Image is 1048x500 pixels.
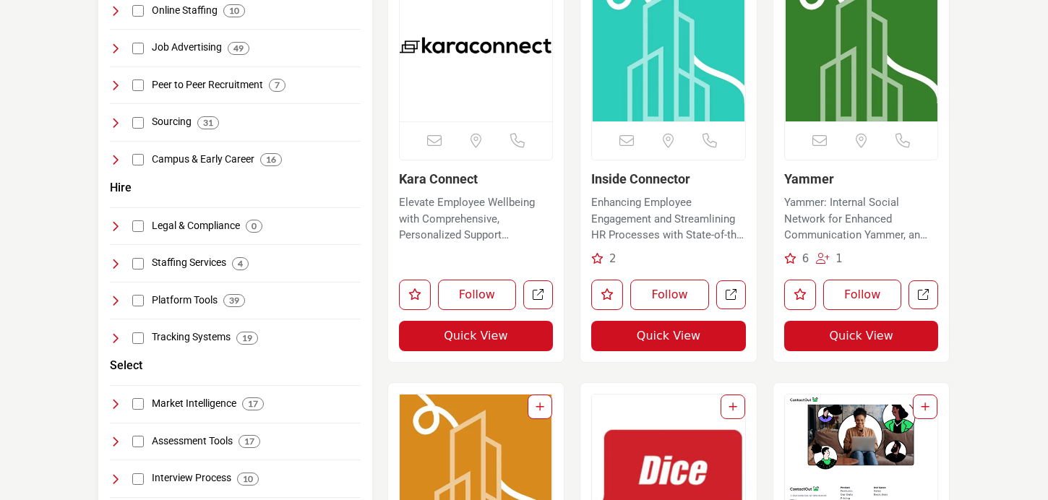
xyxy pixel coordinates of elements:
[132,220,144,232] input: Select Legal & Compliance checkbox
[132,117,144,129] input: Select Sourcing checkbox
[233,43,244,53] b: 49
[266,155,276,165] b: 16
[836,252,843,265] span: 1
[729,401,737,413] a: Add To List
[399,171,554,187] h3: Kara Connect
[242,333,252,343] b: 19
[239,435,260,448] div: 17 Results For Assessment Tools
[784,171,834,186] a: Yammer
[536,401,544,413] a: Add To List
[244,436,254,447] b: 17
[802,252,809,265] span: 6
[132,398,144,410] input: Select Market Intelligence checkbox
[228,42,249,55] div: 49 Results For Job Advertising
[132,43,144,54] input: Select Job Advertising checkbox
[152,397,236,411] h4: Market Intelligence: Tools and services providing insights into labor market trends, talent pools...
[152,471,231,486] h4: Interview Process: Tools and processes focused on optimizing and streamlining the interview and c...
[152,4,218,18] h4: Online Staffing: Digital platforms specializing in the staffing of temporary, contract, and conti...
[716,280,746,310] a: Open inside-connector in new tab
[816,251,843,267] div: Followers
[132,258,144,270] input: Select Staffing Services checkbox
[275,80,280,90] b: 7
[248,399,258,409] b: 17
[229,6,239,16] b: 10
[399,194,554,243] p: Elevate Employee Wellbeing with Comprehensive, Personalized Support Specializing in workplace men...
[232,257,249,270] div: 4 Results For Staffing Services
[591,191,746,243] a: Enhancing Employee Engagement and Streamlining HR Processes with State-of-the-Art Solutions Speci...
[438,280,517,310] button: Follow
[246,220,262,233] div: 0 Results For Legal & Compliance
[243,474,253,484] b: 10
[152,434,233,449] h4: Assessment Tools: Tools and platforms for evaluating candidate skills, competencies, and fit for ...
[784,191,939,243] a: Yammer: Internal Social Network for Enhanced Communication Yammer, an internal Social Network (ES...
[784,280,816,310] button: Like listing
[399,321,554,351] button: Quick View
[399,171,478,186] a: Kara Connect
[909,280,938,310] a: Open yammer in new tab
[197,116,219,129] div: 31 Results For Sourcing
[152,330,231,345] h4: Tracking Systems: Systems for tracking and managing candidate applications, interviews, and onboa...
[238,259,243,269] b: 4
[152,219,240,233] h4: Legal & Compliance: Resources and services ensuring recruitment practices comply with legal and r...
[591,171,746,187] h3: Inside Connector
[223,4,245,17] div: 10 Results For Online Staffing
[236,332,258,345] div: 19 Results For Tracking Systems
[132,473,144,485] input: Select Interview Process checkbox
[223,294,245,307] div: 39 Results For Platform Tools
[591,280,623,310] button: Like listing
[152,78,263,92] h4: Peer to Peer Recruitment: Recruitment methods leveraging existing employees' networks and relatio...
[591,194,746,243] p: Enhancing Employee Engagement and Streamlining HR Processes with State-of-the-Art Solutions Speci...
[152,115,192,129] h4: Sourcing: Strategies and tools for identifying and engaging potential candidates for specific job...
[523,280,553,310] a: Open kara-connect in new tab
[399,280,431,310] button: Like listing
[823,280,902,310] button: Follow
[152,256,226,270] h4: Staffing Services: Services and agencies focused on providing temporary, permanent, and specializ...
[784,171,939,187] h3: Yammer
[132,295,144,306] input: Select Platform Tools checkbox
[591,171,690,186] a: Inside Connector
[132,332,144,344] input: Select Tracking Systems checkbox
[269,79,285,92] div: 7 Results For Peer to Peer Recruitment
[132,5,144,17] input: Select Online Staffing checkbox
[132,436,144,447] input: Select Assessment Tools checkbox
[152,40,222,55] h4: Job Advertising: Platforms and strategies for advertising job openings to attract a wide range of...
[110,357,142,374] button: Select
[110,179,132,197] button: Hire
[132,154,144,165] input: Select Campus & Early Career checkbox
[203,118,213,128] b: 31
[784,253,796,264] i: Recommendations
[591,321,746,351] button: Quick View
[132,79,144,91] input: Select Peer to Peer Recruitment checkbox
[630,280,709,310] button: Follow
[921,401,929,413] a: Add To List
[399,191,554,243] a: Elevate Employee Wellbeing with Comprehensive, Personalized Support Specializing in workplace men...
[609,252,617,265] span: 2
[152,152,254,167] h4: Campus & Early Career: Programs and platforms focusing on recruitment and career development for ...
[242,397,264,410] div: 17 Results For Market Intelligence
[591,253,604,264] i: Recommendations
[229,296,239,306] b: 39
[784,321,939,351] button: Quick View
[237,473,259,486] div: 10 Results For Interview Process
[152,293,218,308] h4: Platform Tools: Software and tools designed to enhance operational efficiency and collaboration i...
[252,221,257,231] b: 0
[784,194,939,243] p: Yammer: Internal Social Network for Enhanced Communication Yammer, an internal Social Network (ES...
[260,153,282,166] div: 16 Results For Campus & Early Career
